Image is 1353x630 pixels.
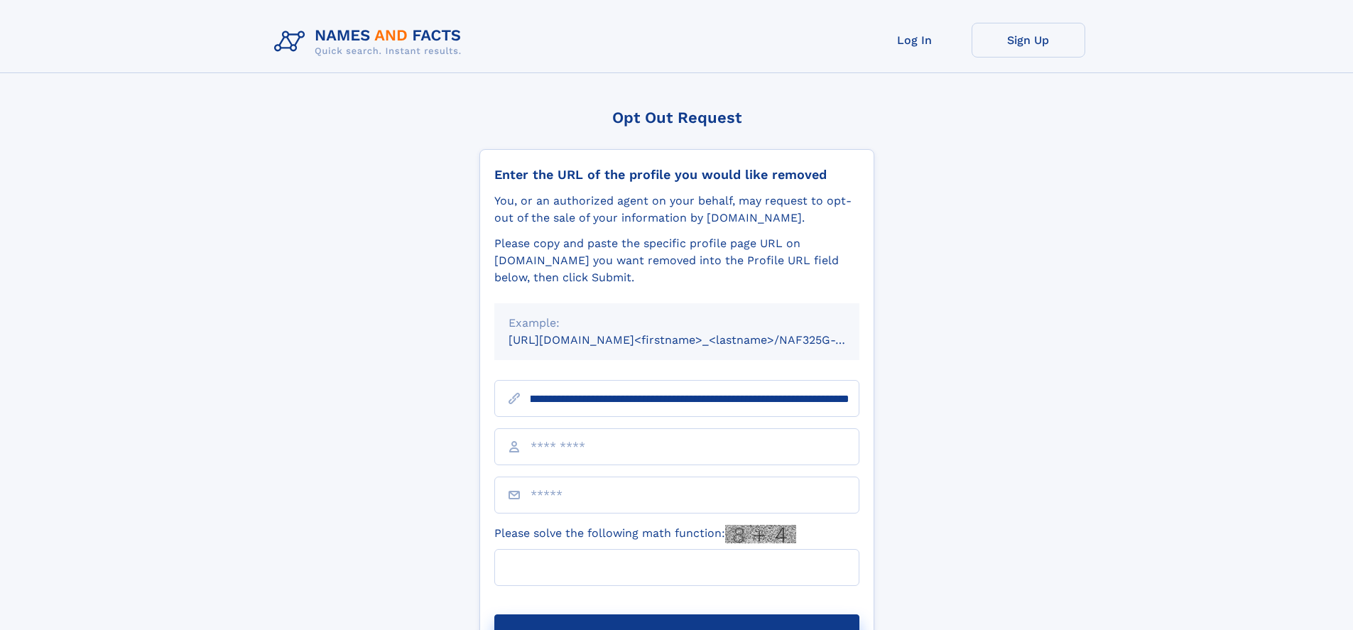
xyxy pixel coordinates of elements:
[479,109,874,126] div: Opt Out Request
[972,23,1085,58] a: Sign Up
[494,525,796,543] label: Please solve the following math function:
[494,235,859,286] div: Please copy and paste the specific profile page URL on [DOMAIN_NAME] you want removed into the Pr...
[509,315,845,332] div: Example:
[509,333,886,347] small: [URL][DOMAIN_NAME]<firstname>_<lastname>/NAF325G-xxxxxxxx
[268,23,473,61] img: Logo Names and Facts
[494,167,859,183] div: Enter the URL of the profile you would like removed
[494,192,859,227] div: You, or an authorized agent on your behalf, may request to opt-out of the sale of your informatio...
[858,23,972,58] a: Log In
